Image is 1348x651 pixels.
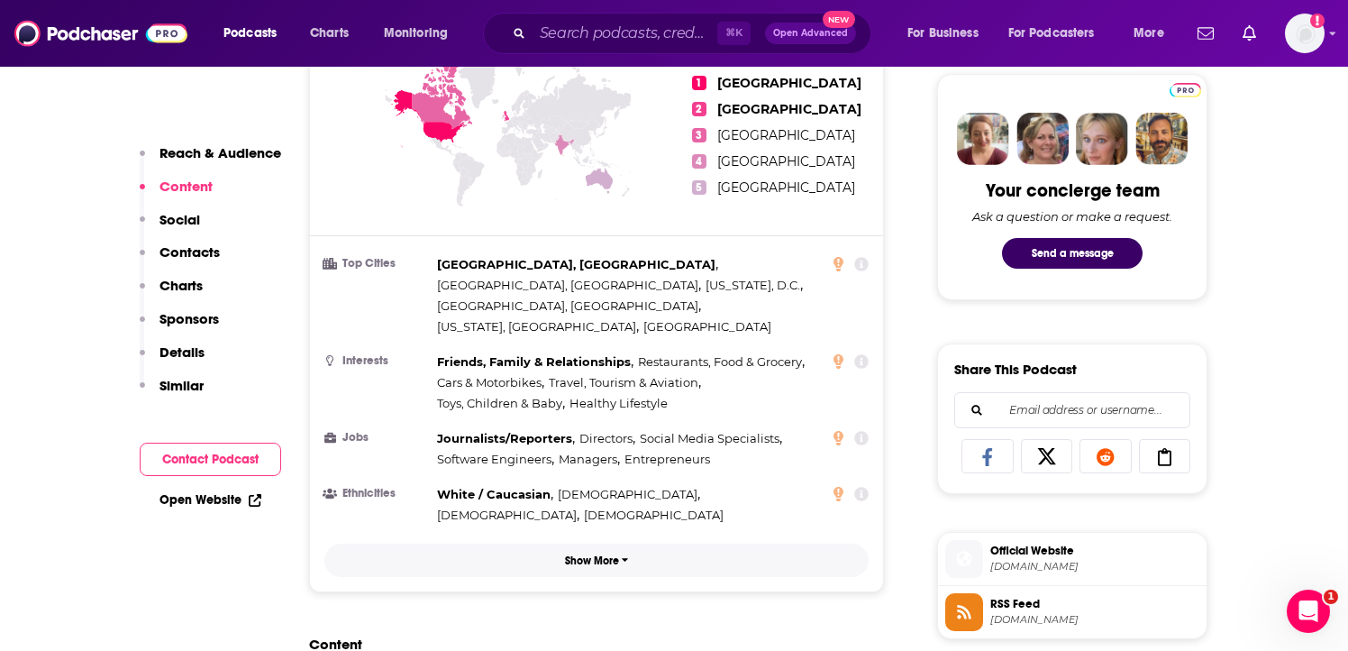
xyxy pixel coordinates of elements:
[437,375,542,390] span: Cars & Motorbikes
[159,243,220,261] p: Contacts
[324,355,430,367] h3: Interests
[140,443,281,476] button: Contact Podcast
[579,428,635,449] span: ,
[14,16,187,50] img: Podchaser - Follow, Share and Rate Podcasts
[1134,21,1164,46] span: More
[895,19,1001,48] button: open menu
[692,180,706,195] span: 5
[997,19,1121,48] button: open menu
[717,101,861,117] span: [GEOGRAPHIC_DATA]
[437,319,636,334] span: [US_STATE], [GEOGRAPHIC_DATA]
[437,254,718,275] span: ,
[717,75,861,91] span: [GEOGRAPHIC_DATA]
[773,29,848,38] span: Open Advanced
[324,432,430,444] h3: Jobs
[961,439,1014,473] a: Share on Facebook
[298,19,360,48] a: Charts
[437,508,577,522] span: [DEMOGRAPHIC_DATA]
[1285,14,1325,53] span: Logged in as NatashaShah
[549,375,698,390] span: Travel, Tourism & Aviation
[140,377,204,410] button: Similar
[324,258,430,270] h3: Top Cities
[907,21,979,46] span: For Business
[140,277,203,310] button: Charts
[437,452,551,466] span: Software Engineers
[533,19,717,48] input: Search podcasts, credits, & more...
[706,275,803,296] span: ,
[1285,14,1325,53] button: Show profile menu
[957,113,1009,165] img: Sydney Profile
[624,452,710,466] span: Entrepreneurs
[717,179,855,196] span: [GEOGRAPHIC_DATA]
[1135,113,1188,165] img: Jon Profile
[558,487,697,501] span: [DEMOGRAPHIC_DATA]
[990,543,1199,559] span: Official Website
[140,144,281,178] button: Reach & Audience
[584,508,724,522] span: [DEMOGRAPHIC_DATA]
[692,154,706,169] span: 4
[159,344,205,361] p: Details
[1235,18,1263,49] a: Show notifications dropdown
[990,560,1199,573] span: themilliondollarplumber.com
[384,21,448,46] span: Monitoring
[717,22,751,45] span: ⌘ K
[437,352,633,372] span: ,
[559,452,617,466] span: Managers
[159,178,213,195] p: Content
[1021,439,1073,473] a: Share on X/Twitter
[159,144,281,161] p: Reach & Audience
[717,153,855,170] span: [GEOGRAPHIC_DATA]
[437,275,701,296] span: ,
[437,298,698,313] span: [GEOGRAPHIC_DATA], [GEOGRAPHIC_DATA]
[1324,590,1338,604] span: 1
[437,428,575,449] span: ,
[640,431,779,445] span: Social Media Specialists
[986,179,1160,202] div: Your concierge team
[1139,439,1191,473] a: Copy Link
[945,540,1199,578] a: Official Website[DOMAIN_NAME]
[159,310,219,327] p: Sponsors
[1002,238,1143,269] button: Send a message
[437,296,701,316] span: ,
[437,316,639,337] span: ,
[159,211,200,228] p: Social
[640,428,782,449] span: ,
[437,257,715,271] span: [GEOGRAPHIC_DATA], [GEOGRAPHIC_DATA]
[638,354,802,369] span: Restaurants, Food & Grocery
[970,393,1175,427] input: Email address or username...
[643,319,771,334] span: [GEOGRAPHIC_DATA]
[1170,83,1201,97] img: Podchaser Pro
[1170,80,1201,97] a: Pro website
[1287,590,1330,633] iframe: Intercom live chat
[437,487,551,501] span: White / Caucasian
[437,505,579,526] span: ,
[159,277,203,294] p: Charts
[140,211,200,244] button: Social
[692,102,706,116] span: 2
[324,488,430,500] h3: Ethnicities
[437,278,698,292] span: [GEOGRAPHIC_DATA], [GEOGRAPHIC_DATA]
[500,13,888,54] div: Search podcasts, credits, & more...
[579,431,633,445] span: Directors
[1016,113,1069,165] img: Barbara Profile
[437,431,572,445] span: Journalists/Reporters
[437,393,565,414] span: ,
[638,352,805,372] span: ,
[692,128,706,142] span: 3
[823,11,855,28] span: New
[437,396,562,410] span: Toys, Children & Baby
[1008,21,1095,46] span: For Podcasters
[1285,14,1325,53] img: User Profile
[371,19,471,48] button: open menu
[159,492,261,508] a: Open Website
[437,449,554,470] span: ,
[954,392,1190,428] div: Search followers
[310,21,349,46] span: Charts
[559,449,620,470] span: ,
[1190,18,1221,49] a: Show notifications dropdown
[1121,19,1187,48] button: open menu
[211,19,300,48] button: open menu
[159,377,204,394] p: Similar
[692,76,706,90] span: 1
